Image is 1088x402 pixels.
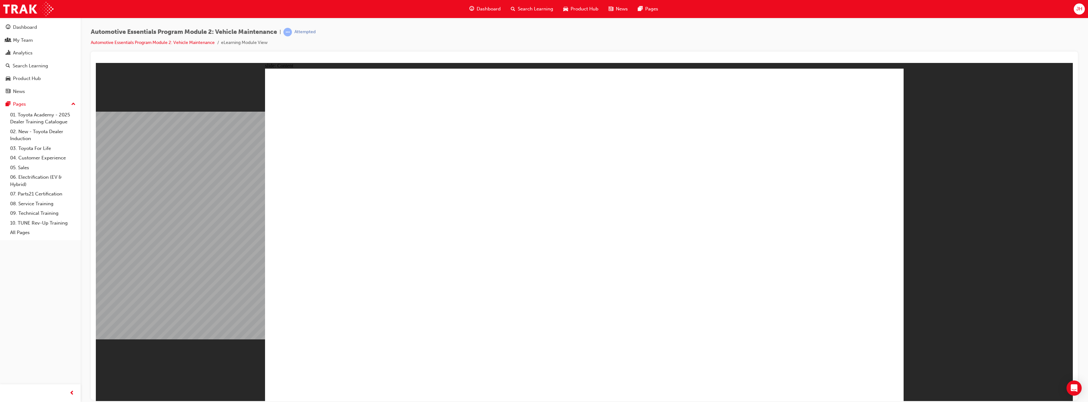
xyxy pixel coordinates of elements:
[8,153,78,163] a: 04. Customer Experience
[506,3,558,15] a: search-iconSearch Learning
[13,24,37,31] div: Dashboard
[91,40,215,45] a: Automotive Essentials Program Module 2: Vehicle Maintenance
[1076,5,1082,13] span: JH
[3,73,78,84] a: Product Hub
[1074,3,1085,15] button: JH
[8,172,78,189] a: 06. Electrification (EV & Hybrid)
[8,228,78,238] a: All Pages
[3,34,78,46] a: My Team
[294,29,316,35] div: Attempted
[6,63,10,69] span: search-icon
[3,98,78,110] button: Pages
[8,163,78,173] a: 05. Sales
[571,5,598,13] span: Product Hub
[6,89,10,95] span: news-icon
[3,47,78,59] a: Analytics
[8,110,78,127] a: 01. Toyota Academy - 2025 Dealer Training Catalogue
[464,3,506,15] a: guage-iconDashboard
[70,389,74,397] span: prev-icon
[603,3,633,15] a: news-iconNews
[477,5,501,13] span: Dashboard
[8,199,78,209] a: 08. Service Training
[616,5,628,13] span: News
[609,5,613,13] span: news-icon
[13,49,33,57] div: Analytics
[221,39,268,46] li: eLearning Module View
[13,88,25,95] div: News
[8,189,78,199] a: 07. Parts21 Certification
[283,28,292,36] span: learningRecordVerb_ATTEMPT-icon
[91,28,277,36] span: Automotive Essentials Program Module 2: Vehicle Maintenance
[13,75,41,82] div: Product Hub
[518,5,553,13] span: Search Learning
[13,62,48,70] div: Search Learning
[8,208,78,218] a: 09. Technical Training
[3,20,78,98] button: DashboardMy TeamAnalyticsSearch LearningProduct HubNews
[6,50,10,56] span: chart-icon
[469,5,474,13] span: guage-icon
[6,76,10,82] span: car-icon
[13,101,26,108] div: Pages
[3,2,53,16] img: Trak
[71,100,76,108] span: up-icon
[8,144,78,153] a: 03. Toyota For Life
[558,3,603,15] a: car-iconProduct Hub
[3,22,78,33] a: Dashboard
[3,60,78,72] a: Search Learning
[633,3,663,15] a: pages-iconPages
[638,5,643,13] span: pages-icon
[645,5,658,13] span: Pages
[13,37,33,44] div: My Team
[6,102,10,107] span: pages-icon
[3,86,78,97] a: News
[511,5,515,13] span: search-icon
[6,38,10,43] span: people-icon
[280,28,281,36] span: |
[563,5,568,13] span: car-icon
[6,25,10,30] span: guage-icon
[8,218,78,228] a: 10. TUNE Rev-Up Training
[1066,380,1082,396] div: Open Intercom Messenger
[8,127,78,144] a: 02. New - Toyota Dealer Induction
